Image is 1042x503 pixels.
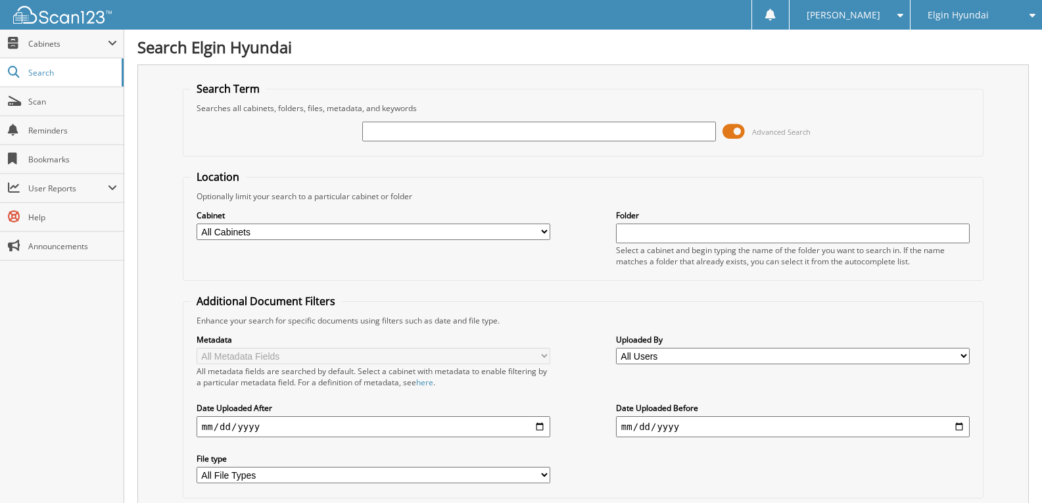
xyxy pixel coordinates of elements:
[197,402,550,414] label: Date Uploaded After
[928,11,989,19] span: Elgin Hyundai
[416,377,433,388] a: here
[807,11,880,19] span: [PERSON_NAME]
[197,453,550,464] label: File type
[190,103,976,114] div: Searches all cabinets, folders, files, metadata, and keywords
[752,127,811,137] span: Advanced Search
[137,36,1029,58] h1: Search Elgin Hyundai
[190,170,246,184] legend: Location
[28,96,117,107] span: Scan
[28,212,117,223] span: Help
[616,245,970,267] div: Select a cabinet and begin typing the name of the folder you want to search in. If the name match...
[190,294,342,308] legend: Additional Document Filters
[197,210,550,221] label: Cabinet
[28,241,117,252] span: Announcements
[197,416,550,437] input: start
[28,38,108,49] span: Cabinets
[197,334,550,345] label: Metadata
[197,366,550,388] div: All metadata fields are searched by default. Select a cabinet with metadata to enable filtering b...
[28,125,117,136] span: Reminders
[616,210,970,221] label: Folder
[28,67,115,78] span: Search
[616,402,970,414] label: Date Uploaded Before
[28,183,108,194] span: User Reports
[616,334,970,345] label: Uploaded By
[190,82,266,96] legend: Search Term
[28,154,117,165] span: Bookmarks
[190,191,976,202] div: Optionally limit your search to a particular cabinet or folder
[13,6,112,24] img: scan123-logo-white.svg
[190,315,976,326] div: Enhance your search for specific documents using filters such as date and file type.
[976,440,1042,503] iframe: Chat Widget
[616,416,970,437] input: end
